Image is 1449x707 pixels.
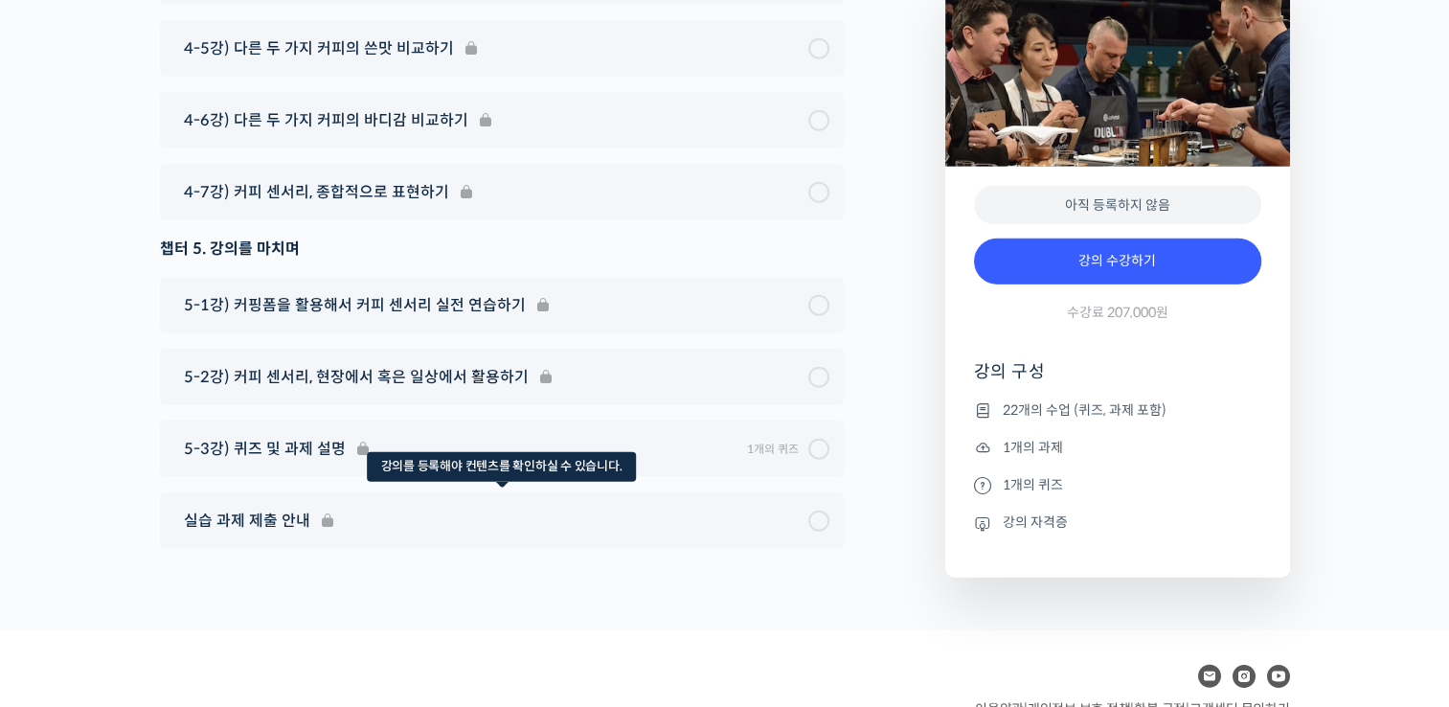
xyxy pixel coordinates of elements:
[126,548,247,596] a: 대화
[974,436,1261,459] li: 1개의 과제
[974,473,1261,496] li: 1개의 퀴즈
[974,399,1261,422] li: 22개의 수업 (퀴즈, 과제 포함)
[247,548,368,596] a: 설정
[974,360,1261,399] h4: 강의 구성
[1067,304,1168,322] span: 수강료 207,000원
[974,239,1261,285] a: 강의 수강하기
[6,548,126,596] a: 홈
[160,236,844,262] div: 챕터 5. 강의를 마치며
[296,577,319,592] span: 설정
[974,512,1261,535] li: 강의 자격증
[974,186,1261,225] div: 아직 등록하지 않음
[60,577,72,592] span: 홈
[175,578,198,593] span: 대화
